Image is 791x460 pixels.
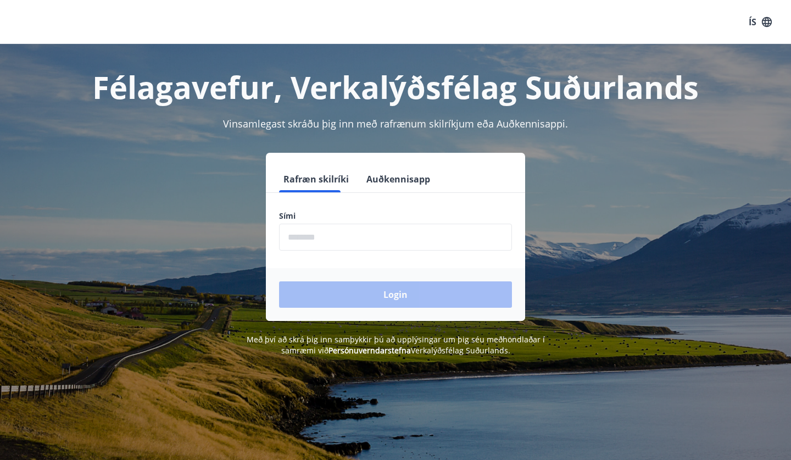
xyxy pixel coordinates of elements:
[13,66,778,108] h1: Félagavefur, Verkalýðsfélag Suðurlands
[743,12,778,32] button: ÍS
[328,345,411,356] a: Persónuverndarstefna
[279,210,512,221] label: Sími
[362,166,435,192] button: Auðkennisapp
[223,117,568,130] span: Vinsamlegast skráðu þig inn með rafrænum skilríkjum eða Auðkennisappi.
[279,166,353,192] button: Rafræn skilríki
[247,334,545,356] span: Með því að skrá þig inn samþykkir þú að upplýsingar um þig séu meðhöndlaðar í samræmi við Verkalý...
